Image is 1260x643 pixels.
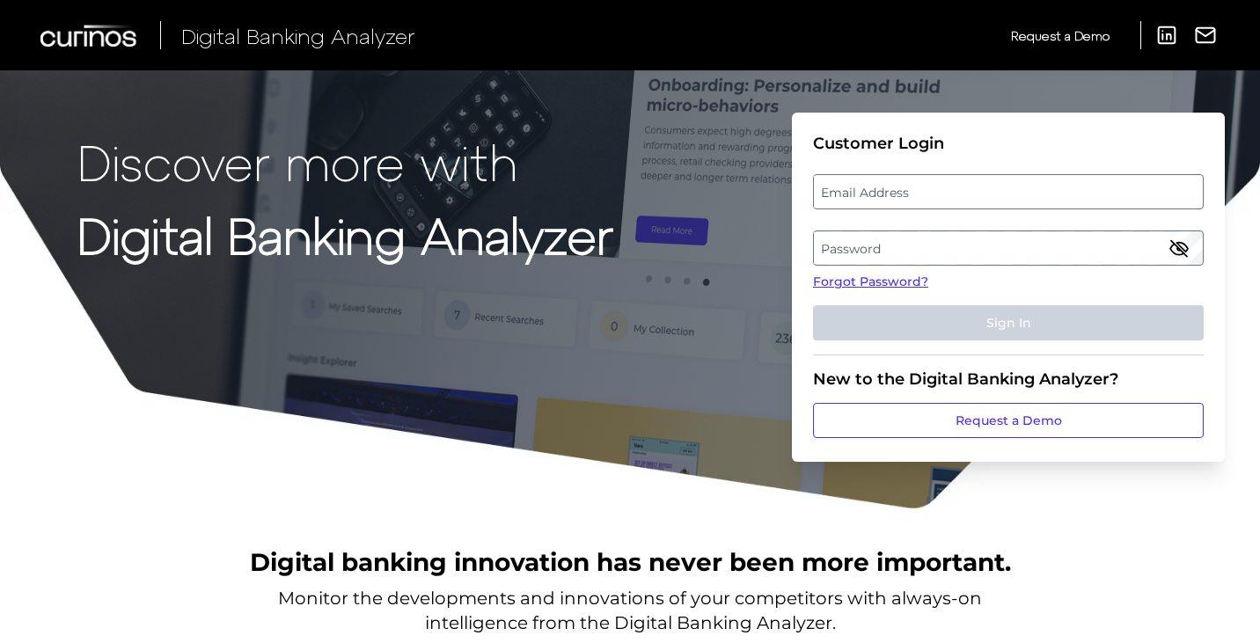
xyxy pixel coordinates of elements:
h2: Digital banking innovation has never been more important. [250,545,1011,579]
a: Request a Demo [1011,21,1110,50]
button: Sign In [813,305,1204,340]
label: Password [814,232,1202,264]
span: Request a Demo [1011,28,1110,43]
p: Monitor the developments and innovations of your competitors with always-on intelligence from the... [278,586,982,635]
div: Customer Login [813,134,1204,153]
a: Forgot Password? [813,273,1204,291]
label: Email Address [814,176,1202,208]
div: New to the Digital Banking Analyzer? [813,369,1204,389]
span: Digital Banking Analyzer [181,23,415,48]
p: Discover more with [77,134,613,189]
strong: Digital Banking Analyzer [77,205,613,264]
a: Request a Demo [813,403,1204,438]
img: Curinos [40,25,139,47]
